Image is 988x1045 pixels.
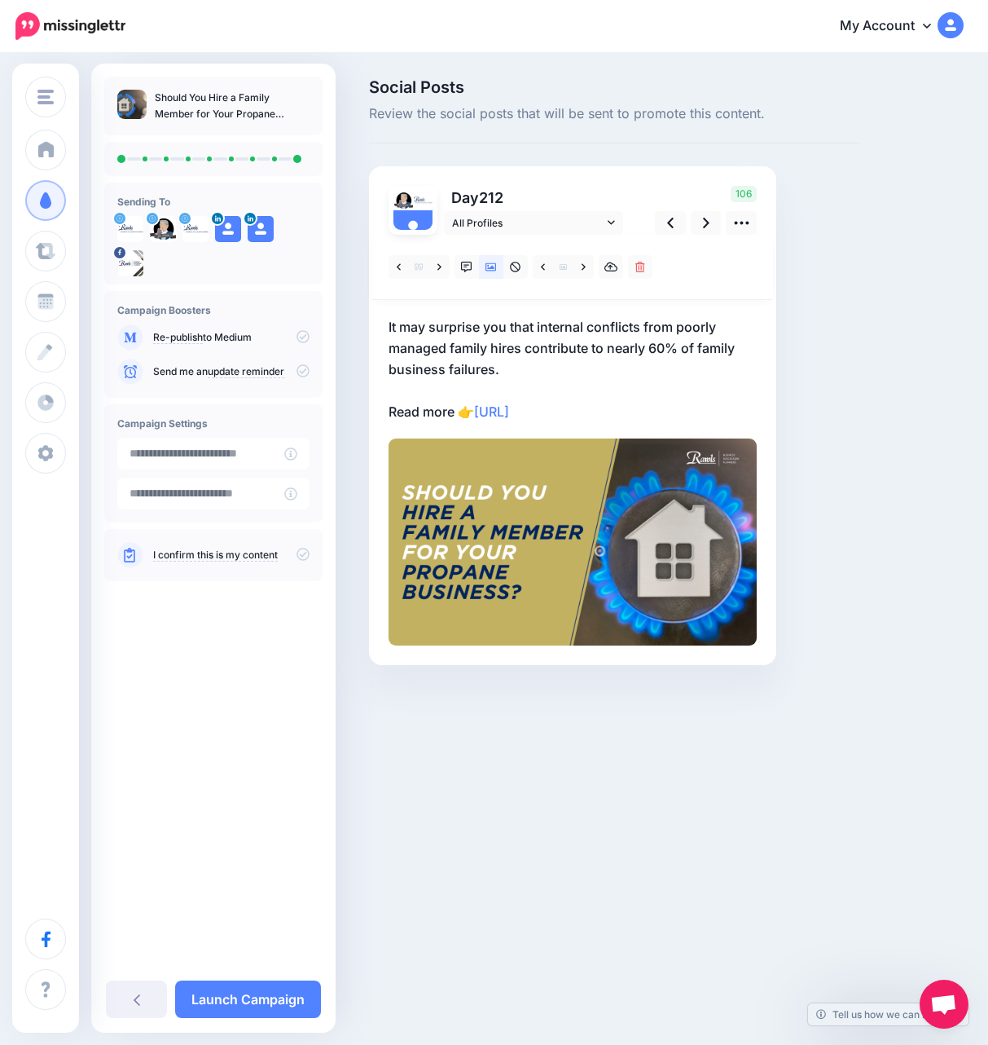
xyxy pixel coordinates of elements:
[369,79,860,95] span: Social Posts
[182,216,209,242] img: AvLDnNRx-84397.png
[155,90,310,122] p: Should You Hire a Family Member for Your Propane Business? Read This First
[117,90,147,119] img: 6d529c901597350241e9acad6a64e5ed_thumb.jpg
[369,104,860,125] span: Review the social posts that will be sent to promote this content.
[823,7,964,46] a: My Account
[215,216,241,242] img: user_default_image.png
[248,216,274,242] img: user_default_image.png
[153,330,310,345] p: to Medium
[479,189,503,206] span: 212
[389,316,757,422] p: It may surprise you that internal conflicts from poorly managed family hires contribute to nearly...
[153,364,310,379] p: Send me an
[393,210,433,249] img: user_default_image.png
[117,196,310,208] h4: Sending To
[731,186,757,202] span: 106
[117,216,143,242] img: K4a0VqQV-84395.png
[920,980,968,1029] a: Open chat
[444,186,626,209] p: Day
[117,417,310,430] h4: Campaign Settings
[808,1003,968,1025] a: Tell us how we can improve
[153,331,203,344] a: Re-publish
[15,12,125,40] img: Missinglettr
[413,191,433,210] img: AvLDnNRx-84397.png
[474,403,509,420] a: [URL]
[117,304,310,316] h4: Campaign Boosters
[37,90,54,104] img: menu.png
[444,211,623,235] a: All Profiles
[208,365,284,378] a: update reminder
[153,549,278,562] a: I confirm this is my content
[452,214,604,231] span: All Profiles
[150,216,176,242] img: wGcXMLAX-84396.jpg
[393,191,413,210] img: wGcXMLAX-84396.jpg
[389,439,757,646] img: LCLO46OR5IBFGLESSGHF047JST8X4PH5.png
[117,250,143,276] img: 298721903_500513248743263_3748918132312345394_n-bsa146078.jpg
